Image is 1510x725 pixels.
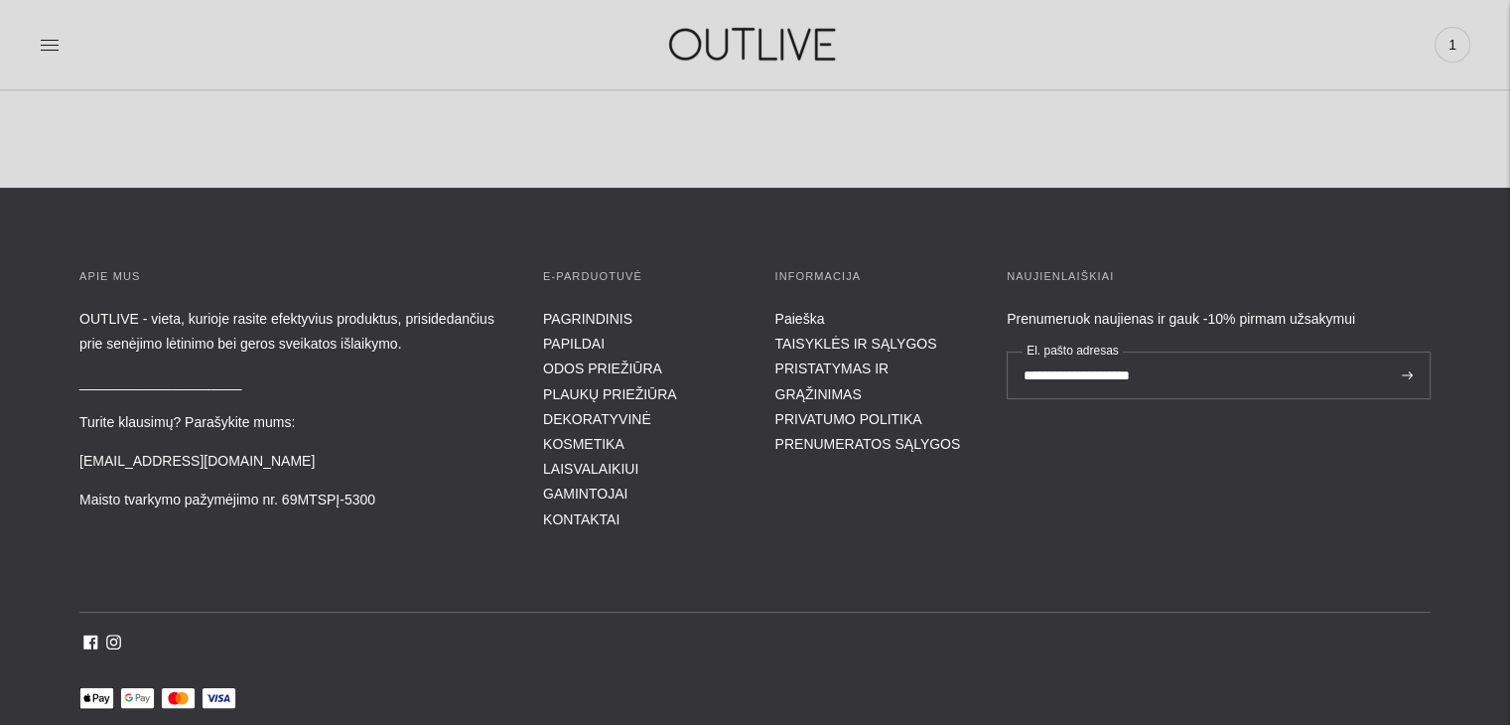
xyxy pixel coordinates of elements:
a: PAGRINDINIS [543,311,632,327]
h3: INFORMACIJA [775,267,968,287]
a: 1 [1435,23,1470,67]
label: El. pašto adresas [1023,340,1123,363]
a: PLAUKŲ PRIEŽIŪRA [543,386,677,402]
p: _____________________ [79,370,503,395]
p: [EMAIL_ADDRESS][DOMAIN_NAME] [79,449,503,474]
a: Paieška [775,311,825,327]
a: TAISYKLĖS IR SĄLYGOS [775,336,937,352]
a: PRISTATYMAS IR GRĄŽINIMAS [775,361,890,401]
a: GAMINTOJAI [543,486,627,502]
p: Turite klausimų? Parašykite mums: [79,410,503,435]
a: PRIVATUMO POLITIKA [775,411,922,427]
img: OUTLIVE [630,10,879,78]
a: KONTAKTAI [543,511,619,527]
a: ODOS PRIEŽIŪRA [543,361,662,376]
div: Prenumeruok naujienas ir gauk -10% pirmam užsakymui [1007,307,1431,332]
h3: APIE MUS [79,267,503,287]
span: 1 [1439,31,1466,59]
a: DEKORATYVINĖ KOSMETIKA [543,411,651,452]
a: PAPILDAI [543,336,605,352]
p: OUTLIVE - vieta, kurioje rasite efektyvius produktus, prisidedančius prie senėjimo lėtinimo bei g... [79,307,503,357]
h3: E-parduotuvė [543,267,736,287]
h3: Naujienlaiškiai [1007,267,1431,287]
a: PRENUMERATOS SĄLYGOS [775,436,961,452]
p: Maisto tvarkymo pažymėjimo nr. 69MTSPĮ-5300 [79,488,503,512]
a: LAISVALAIKIUI [543,461,638,477]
